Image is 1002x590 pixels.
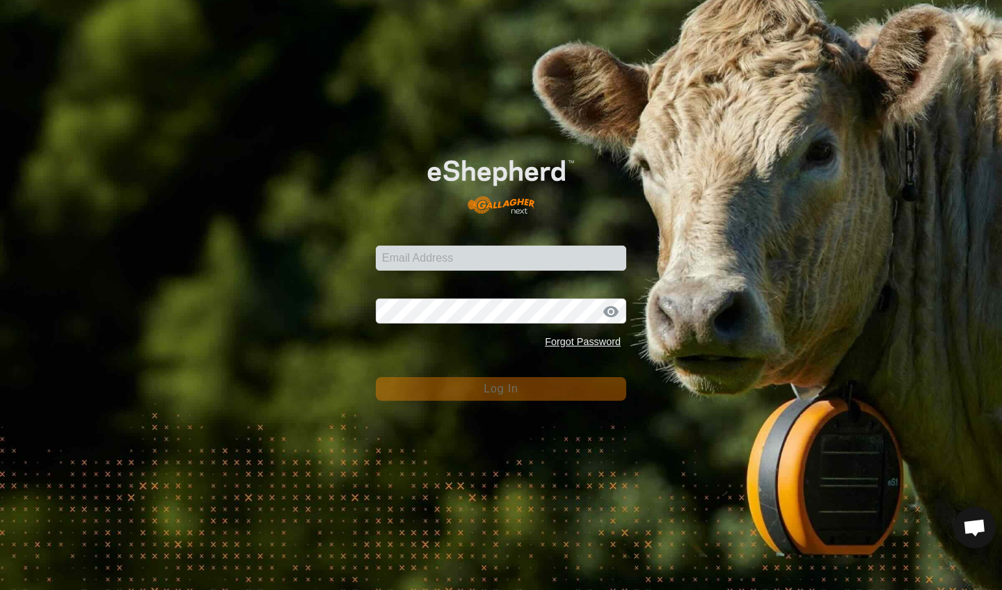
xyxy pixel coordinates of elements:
button: Log In [376,377,626,401]
a: Forgot Password [545,336,621,347]
span: Log In [484,383,518,394]
img: E-shepherd Logo [401,139,601,225]
div: Open chat [954,507,996,548]
input: Email Address [376,246,626,271]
